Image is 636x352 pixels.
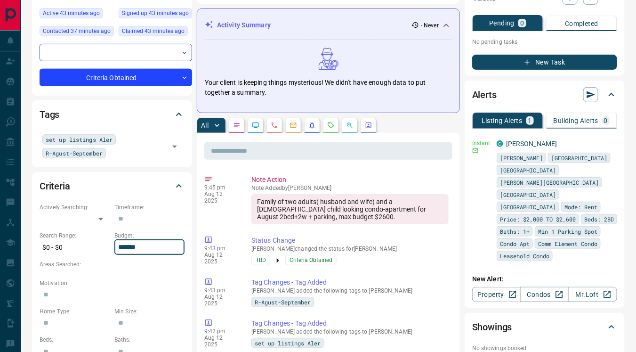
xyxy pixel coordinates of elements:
[40,279,185,287] p: Motivation:
[233,122,241,129] svg: Notes
[500,214,576,224] span: Price: $2,000 TO $2,600
[252,122,259,129] svg: Lead Browsing Activity
[271,122,278,129] svg: Calls
[554,117,598,124] p: Building Alerts
[40,307,110,316] p: Home Type:
[528,117,532,124] p: 1
[46,148,103,158] span: R-Agust-September
[500,239,530,248] span: Condo Apt
[204,252,237,265] p: Aug 12 2025
[114,336,185,344] p: Baths:
[500,202,556,212] span: [GEOGRAPHIC_DATA]
[569,287,617,302] a: Mr.Loft
[204,335,237,348] p: Aug 12 2025
[201,122,209,129] p: All
[122,26,185,36] span: Claimed 43 minutes ago
[472,274,617,284] p: New Alert:
[520,20,524,26] p: 0
[119,26,192,39] div: Tue Aug 12 2025
[482,117,523,124] p: Listing Alerts
[168,140,181,153] button: Open
[122,8,189,18] span: Signed up 43 minutes ago
[472,147,479,154] svg: Email
[204,184,237,191] p: 9:45 pm
[114,231,185,240] p: Budget:
[604,117,608,124] p: 0
[500,190,556,199] span: [GEOGRAPHIC_DATA]
[472,287,521,302] a: Property
[472,55,617,70] button: New Task
[472,139,491,147] p: Instant
[40,107,59,122] h2: Tags
[40,231,110,240] p: Search Range:
[255,338,321,348] span: set up listings Aler
[500,153,543,163] span: [PERSON_NAME]
[500,227,530,236] span: Baths: 1+
[290,255,332,265] span: Criteria Obtained
[40,175,185,197] div: Criteria
[40,260,185,269] p: Areas Searched:
[421,21,439,30] p: - Never
[40,336,110,344] p: Beds:
[40,69,192,86] div: Criteria Obtained
[290,122,297,129] svg: Emails
[251,319,449,328] p: Tag Changes - Tag Added
[40,203,110,212] p: Actively Searching:
[43,26,111,36] span: Contacted 37 minutes ago
[251,278,449,287] p: Tag Changes - Tag Added
[251,287,449,294] p: [PERSON_NAME] added the following tags to [PERSON_NAME]
[489,20,515,26] p: Pending
[251,175,449,185] p: Note Action
[565,20,598,27] p: Completed
[205,78,452,98] p: Your client is keeping things mysterious! We didn't have enough data to put together a summary.
[40,8,114,21] div: Tue Aug 12 2025
[251,236,449,246] p: Status Change
[256,255,266,265] span: TBD
[346,122,354,129] svg: Opportunities
[114,307,185,316] p: Min Size:
[204,328,237,335] p: 9:42 pm
[538,227,597,236] span: Min 1 Parking Spot
[205,16,452,34] div: Activity Summary- Never
[46,135,113,144] span: set up listings Aler
[119,8,192,21] div: Tue Aug 12 2025
[40,103,185,126] div: Tags
[327,122,335,129] svg: Requests
[564,202,597,212] span: Mode: Rent
[204,191,237,204] p: Aug 12 2025
[114,203,185,212] p: Timeframe:
[506,140,557,147] a: [PERSON_NAME]
[40,26,114,39] div: Tue Aug 12 2025
[40,179,70,194] h2: Criteria
[472,87,497,102] h2: Alerts
[472,319,512,335] h2: Showings
[520,287,569,302] a: Condos
[497,140,503,147] div: condos.ca
[308,122,316,129] svg: Listing Alerts
[251,185,449,191] p: Note Added by [PERSON_NAME]
[251,246,449,252] p: [PERSON_NAME] changed the status for [PERSON_NAME]
[204,294,237,307] p: Aug 12 2025
[204,245,237,252] p: 9:43 pm
[500,178,599,187] span: [PERSON_NAME][GEOGRAPHIC_DATA]
[365,122,372,129] svg: Agent Actions
[472,83,617,106] div: Alerts
[251,194,449,224] div: Family of two adults( husband and wife) and a [DEMOGRAPHIC_DATA] child looking condo-apartment fo...
[472,316,617,338] div: Showings
[255,297,311,307] span: R-Agust-September
[500,251,549,261] span: Leasehold Condo
[584,214,614,224] span: Beds: 2BD
[500,165,556,175] span: [GEOGRAPHIC_DATA]
[217,20,271,30] p: Activity Summary
[40,240,110,255] p: $0 - $0
[204,287,237,294] p: 9:43 pm
[472,35,617,49] p: No pending tasks
[538,239,597,248] span: Comm Element Condo
[43,8,100,18] span: Active 43 minutes ago
[551,153,607,163] span: [GEOGRAPHIC_DATA]
[251,328,449,335] p: [PERSON_NAME] added the following tags to [PERSON_NAME]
